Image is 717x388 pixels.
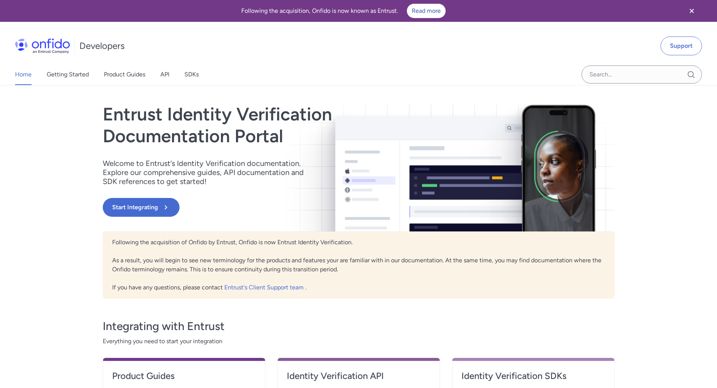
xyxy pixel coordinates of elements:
[79,40,125,52] h1: Developers
[687,6,696,15] svg: Close banner
[582,65,702,84] input: Onfido search input field
[103,159,314,186] p: Welcome to Entrust’s Identity Verification documentation. Explore our comprehensive guides, API d...
[661,37,702,55] a: Support
[47,64,89,85] a: Getting Started
[224,284,305,291] a: Entrust's Client Support team
[160,64,169,85] a: API
[15,38,70,53] img: Onfido Logo
[103,198,461,217] a: Start Integrating
[678,2,706,20] button: Close banner
[103,337,615,346] span: Everything you need to start your integration
[15,64,32,85] a: Home
[103,319,615,334] h3: Integrating with Entrust
[103,231,615,298] div: Following the acquisition of Onfido by Entrust, Onfido is now Entrust Identity Verification. As a...
[9,4,678,18] div: Following the acquisition, Onfido is now known as Entrust.
[104,64,145,85] a: Product Guides
[407,4,446,18] a: Read more
[103,198,180,217] button: Start Integrating
[103,103,461,147] h1: Entrust Identity Verification Documentation Portal
[184,64,199,85] a: SDKs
